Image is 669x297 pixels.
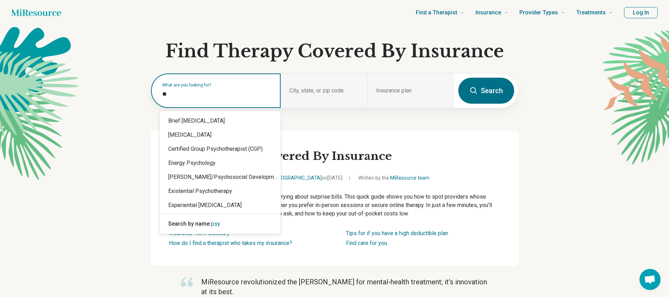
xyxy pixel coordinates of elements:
[162,83,273,87] label: What are you looking for?
[475,8,501,18] span: Insurance
[168,220,211,227] span: Search by name:
[160,184,281,198] div: Existential Psychotherapy
[576,8,606,18] span: Treatments
[160,114,281,128] div: Brief [MEDICAL_DATA]
[346,240,387,246] a: Find care for you
[519,8,558,18] span: Provider Types
[160,170,281,184] div: [PERSON_NAME]/Psychosocial Development
[160,156,281,170] div: Energy Psychology
[346,230,448,237] a: Tips for if you have a high deductible plan
[160,198,281,212] div: Experiential [MEDICAL_DATA]
[416,8,457,18] span: Find a Therapist
[390,175,429,181] a: MiResource team
[160,142,281,156] div: Certified Group Psychotherapist (CGP)
[160,111,281,234] div: Suggestions
[640,269,661,290] div: Open chat
[11,6,61,20] a: Home page
[211,220,220,227] span: psy
[201,277,488,297] p: MiResource revolutionized the [PERSON_NAME] for mental-health treatment; it’s innovation at its b...
[624,7,658,18] button: Log In
[358,174,429,182] span: Written by the
[169,230,230,237] a: Insurance Term Glossary
[169,193,500,218] p: Finding a therapist is hard enough without worrying about surprise bills. This quick guide shows ...
[160,128,281,142] div: [MEDICAL_DATA]
[322,175,342,181] span: on [DATE]
[169,149,500,164] h2: See Therapists Covered By Insurance
[169,240,292,246] a: How do I find a therapist who takes my insurance?
[151,41,519,62] h1: Find Therapy Covered By Insurance
[458,78,514,104] button: Search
